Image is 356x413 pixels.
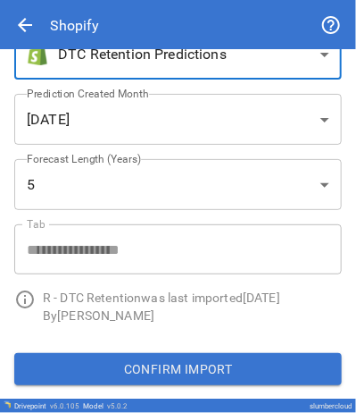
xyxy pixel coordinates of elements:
div: Shopify [50,17,99,34]
div: Model [83,402,128,410]
div: Drivepoint [14,402,79,410]
span: DTC Retention Predictions [58,44,227,65]
p: R - DTC Retention was last imported [DATE] [43,289,342,307]
div: slumbercloud [310,402,352,410]
span: arrow_back [14,14,36,36]
span: v 5.0.2 [107,402,128,410]
span: v 6.0.105 [50,402,79,410]
label: Forecast Length (Years) [27,151,142,166]
span: 5 [27,174,35,196]
span: [DATE] [27,109,70,131]
img: brand icon not found [27,44,48,65]
label: Tab [27,216,46,232]
span: info_outline [14,289,36,310]
button: Confirm Import [14,353,342,385]
label: Prediction Created Month [27,86,149,101]
img: Drivepoint [4,401,11,409]
p: By [PERSON_NAME] [43,307,342,324]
